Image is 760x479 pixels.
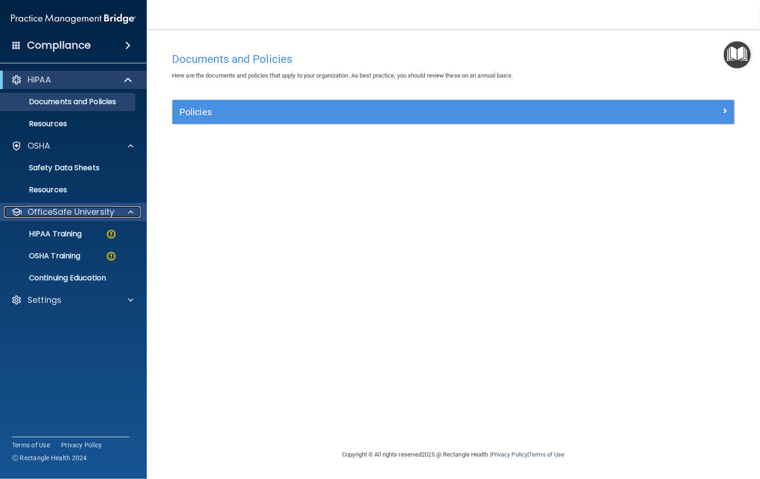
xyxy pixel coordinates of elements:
a: OSHA [11,140,133,151]
p: Settings [28,295,61,306]
a: OfficeSafe University [11,206,133,217]
p: HIPAA Training [6,229,82,239]
a: Terms of Use [529,451,564,458]
h4: Compliance [27,39,91,52]
span: Here are the documents and policies that apply to your organization. As best practice, you should... [172,72,513,79]
div: Copyright © All rights reserved 2025 @ Rectangle Health | | [286,440,621,469]
p: OfficeSafe University [28,206,114,217]
a: Terms of Use [12,440,50,450]
span: Ⓒ Rectangle Health 2024 [12,453,87,462]
p: OSHA [28,140,50,151]
p: Safety Data Sheets [6,163,131,173]
a: Policies [179,105,727,119]
img: warning-circle.0cc9ac19.png [105,228,117,240]
p: Resources [6,119,131,128]
p: HIPAA [28,74,51,85]
a: Privacy Policy [491,451,527,458]
a: HIPAA [11,74,133,85]
p: Documents and Policies [6,97,131,106]
a: Privacy Policy [61,440,102,450]
h4: Documents and Policies [172,53,735,65]
p: Resources [6,185,131,195]
button: Open Resource Center [724,41,751,68]
p: OSHA Training [6,251,80,261]
a: Settings [11,295,133,306]
img: warning-circle.0cc9ac19.png [105,251,117,262]
p: Continuing Education [6,273,131,283]
h5: Policies [179,107,587,117]
img: PMB logo [11,10,136,28]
